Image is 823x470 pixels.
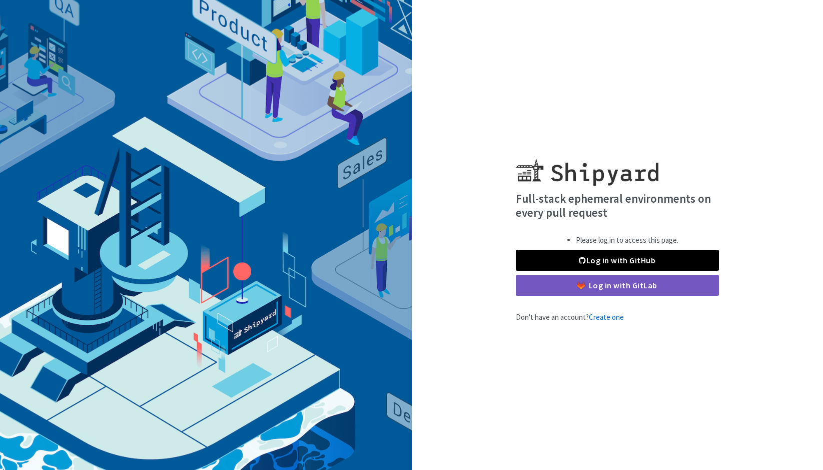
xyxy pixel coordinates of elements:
[576,235,678,246] li: Please log in to access this page.
[516,192,719,219] h4: Full-stack ephemeral environments on every pull request
[516,275,719,296] a: Log in with GitLab
[589,312,624,322] a: Create one
[516,250,719,271] a: Log in with GitHub
[516,147,658,186] img: Shipyard logo
[577,282,585,289] img: gitlab-color.svg
[516,312,624,322] span: Don't have an account?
